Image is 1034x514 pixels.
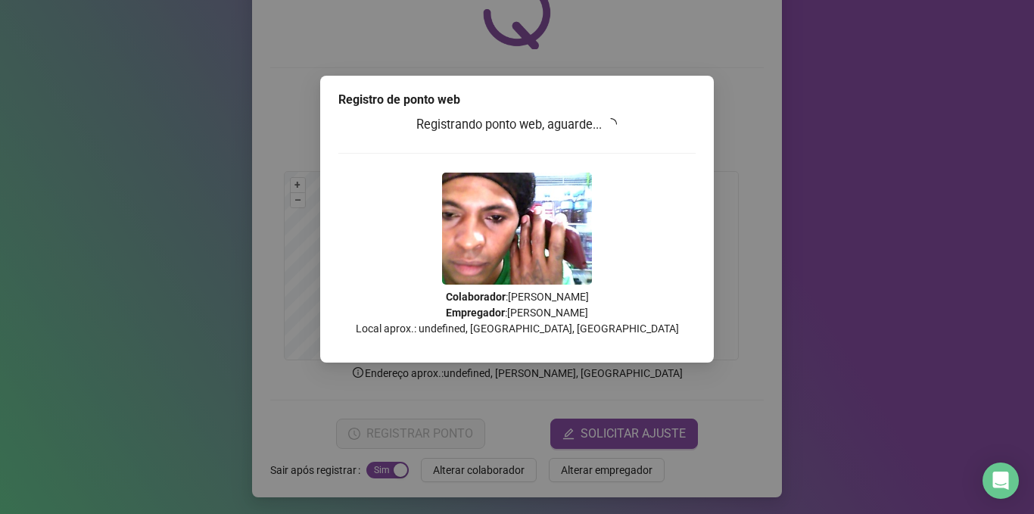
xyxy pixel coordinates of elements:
strong: Empregador [446,307,505,319]
h3: Registrando ponto web, aguarde... [338,115,696,135]
div: Registro de ponto web [338,91,696,109]
p: : [PERSON_NAME] : [PERSON_NAME] Local aprox.: undefined, [GEOGRAPHIC_DATA], [GEOGRAPHIC_DATA] [338,289,696,337]
img: 9k= [442,173,592,285]
div: Open Intercom Messenger [983,463,1019,499]
span: loading [603,115,620,132]
strong: Colaborador [446,291,506,303]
